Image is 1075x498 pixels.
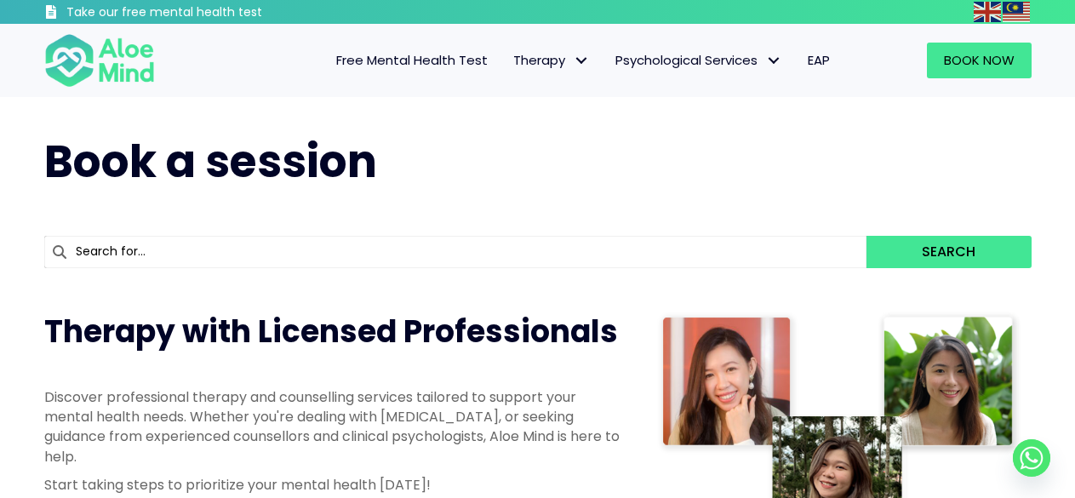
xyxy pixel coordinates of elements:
[44,32,155,89] img: Aloe mind Logo
[1003,2,1030,22] img: ms
[762,49,786,73] span: Psychological Services: submenu
[974,2,1001,22] img: en
[513,51,590,69] span: Therapy
[927,43,1032,78] a: Book Now
[1013,439,1050,477] a: Whatsapp
[569,49,594,73] span: Therapy: submenu
[944,51,1015,69] span: Book Now
[615,51,782,69] span: Psychological Services
[974,2,1003,21] a: English
[44,236,867,268] input: Search for...
[1003,2,1032,21] a: Malay
[795,43,843,78] a: EAP
[866,236,1031,268] button: Search
[336,51,488,69] span: Free Mental Health Test
[323,43,500,78] a: Free Mental Health Test
[44,310,618,353] span: Therapy with Licensed Professionals
[44,130,377,192] span: Book a session
[44,4,353,24] a: Take our free mental health test
[44,475,623,495] p: Start taking steps to prioritize your mental health [DATE]!
[808,51,830,69] span: EAP
[177,43,843,78] nav: Menu
[603,43,795,78] a: Psychological ServicesPsychological Services: submenu
[500,43,603,78] a: TherapyTherapy: submenu
[66,4,353,21] h3: Take our free mental health test
[44,387,623,467] p: Discover professional therapy and counselling services tailored to support your mental health nee...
